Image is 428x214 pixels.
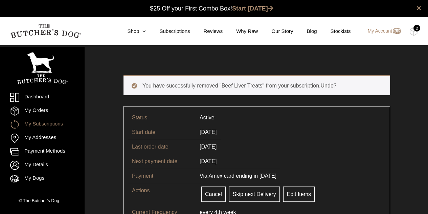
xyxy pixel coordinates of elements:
a: Shop [114,27,146,35]
img: TBD_Portrait_Logo_White.png [17,52,68,84]
a: My Account [361,27,401,35]
td: Actions [128,183,196,205]
td: Next payment date [128,154,196,169]
a: Our Story [258,27,293,35]
a: Dashboard [10,93,74,102]
a: Skip next Delivery [229,187,280,202]
td: [DATE] [196,125,221,139]
a: My Details [10,161,74,170]
a: Reviews [190,27,223,35]
a: My Orders [10,106,74,116]
a: close [416,4,421,12]
a: Blog [293,27,317,35]
a: Subscriptions [146,27,190,35]
a: Undo? [321,83,337,89]
span: Via Amex card ending in [DATE] [200,173,276,179]
a: Cancel [201,187,226,202]
a: My Addresses [10,134,74,143]
td: [DATE] [196,154,221,169]
a: My Dogs [10,174,74,183]
a: Start [DATE] [232,5,273,12]
td: [DATE] [196,139,221,154]
td: Start date [128,125,196,139]
td: Payment [128,169,196,183]
td: Status [128,111,196,125]
img: TBD_Cart-Full.png [409,27,418,36]
a: Why Raw [223,27,258,35]
div: You have successfully removed "Beef Liver Treats" from your subscription. [123,75,390,95]
a: My Subscriptions [10,120,74,129]
td: Last order date [128,139,196,154]
div: 2 [413,25,420,32]
a: Payment Methods [10,147,74,156]
a: Stockists [317,27,351,35]
td: Active [196,111,219,125]
a: Edit Items [283,187,315,202]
